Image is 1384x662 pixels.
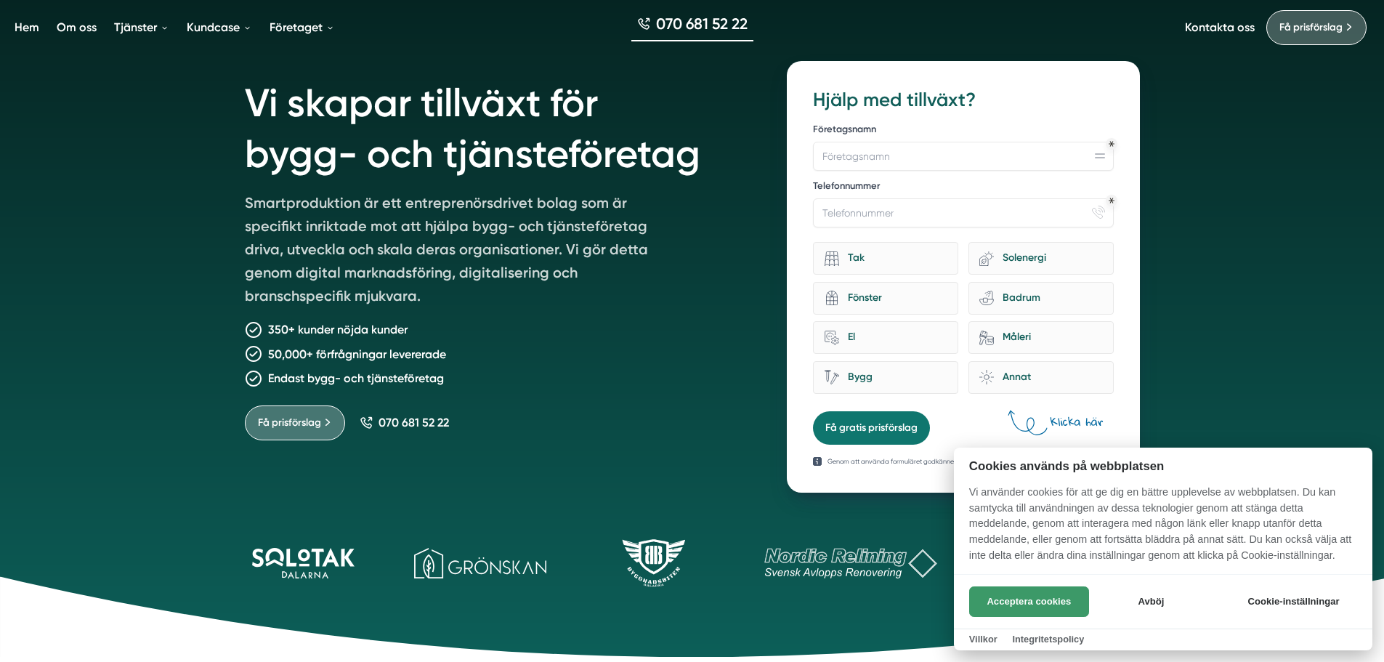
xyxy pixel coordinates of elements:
button: Acceptera cookies [969,586,1089,617]
button: Cookie-inställningar [1230,586,1357,617]
a: Villkor [969,634,997,645]
h2: Cookies används på webbplatsen [954,459,1372,473]
p: Vi använder cookies för att ge dig en bättre upplevelse av webbplatsen. Du kan samtycka till anvä... [954,485,1372,573]
button: Avböj [1093,586,1209,617]
a: Integritetspolicy [1012,634,1084,645]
